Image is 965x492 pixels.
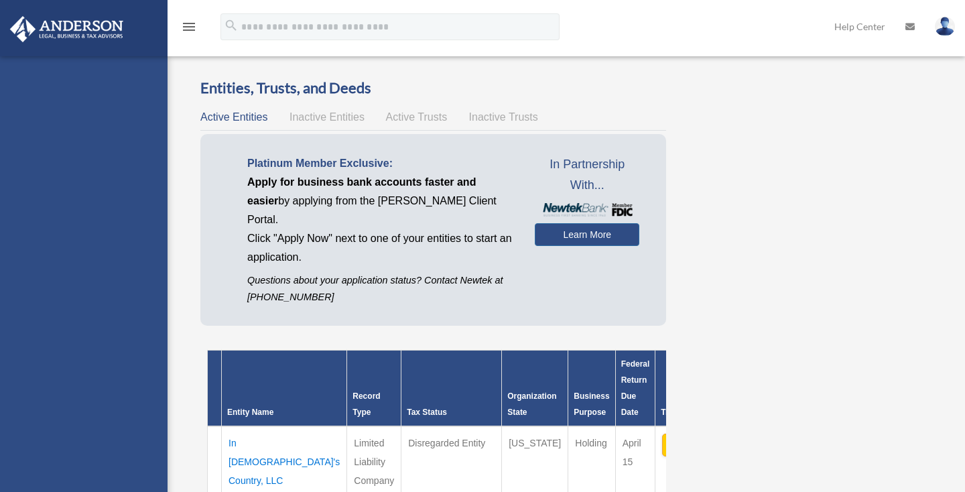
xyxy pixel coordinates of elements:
span: Inactive Trusts [469,111,538,123]
th: Business Purpose [568,351,615,427]
a: Learn More [535,223,639,246]
p: Click "Apply Now" next to one of your entities to start an application. [247,229,515,267]
span: Active Trusts [386,111,448,123]
h3: Entities, Trusts, and Deeds [200,78,666,99]
th: Organization State [502,351,568,427]
span: In Partnership With... [535,154,639,196]
p: Platinum Member Exclusive: [247,154,515,173]
i: menu [181,19,197,35]
span: Apply for business bank accounts faster and easier [247,176,476,206]
img: User Pic [935,17,955,36]
th: Federal Return Due Date [615,351,655,427]
p: by applying from the [PERSON_NAME] Client Portal. [247,173,515,229]
p: Questions about your application status? Contact Newtek at [PHONE_NUMBER] [247,272,515,306]
a: menu [181,23,197,35]
th: Record Type [347,351,401,427]
button: Apply Now [662,434,793,456]
th: Entity Name [222,351,347,427]
i: search [224,18,239,33]
span: Inactive Entities [289,111,365,123]
th: Tax Status [401,351,502,427]
div: Try Newtek Bank [661,404,794,420]
img: NewtekBankLogoSM.png [541,203,633,217]
span: Active Entities [200,111,267,123]
img: Anderson Advisors Platinum Portal [6,16,127,42]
